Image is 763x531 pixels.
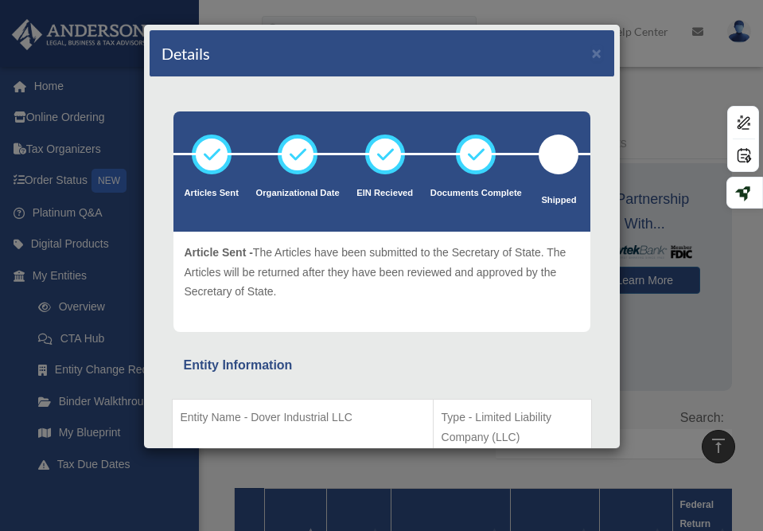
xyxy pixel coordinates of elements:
[430,185,522,201] p: Documents Complete
[185,243,579,302] p: The Articles have been submitted to the Secretary of State. The Articles will be returned after t...
[181,447,425,467] p: Organization State - [US_STATE]
[185,246,253,259] span: Article Sent -
[184,354,580,377] div: Entity Information
[592,45,602,61] button: ×
[442,408,583,447] p: Type - Limited Liability Company (LLC)
[539,193,578,209] p: Shipped
[185,185,239,201] p: Articles Sent
[356,185,413,201] p: EIN Recieved
[181,408,425,428] p: Entity Name - Dover Industrial LLC
[162,42,210,64] h4: Details
[256,185,340,201] p: Organizational Date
